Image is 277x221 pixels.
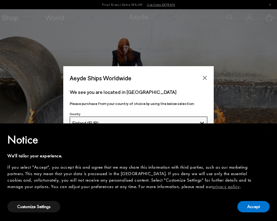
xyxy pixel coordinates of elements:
button: Close [200,73,209,82]
span: Country [70,112,80,116]
button: Customize Settings [7,201,60,212]
button: Accept [237,201,270,212]
p: Please purchase from your country of choice by using the below selection: [70,101,207,106]
p: We see you are located in [GEOGRAPHIC_DATA] [70,88,207,96]
h2: Notice [7,132,260,148]
span: Aeyde Ships Worldwide [70,73,131,83]
span: Finland (EUR) [72,120,99,126]
span: × [265,128,269,137]
button: Close this notice [260,125,275,140]
a: privacy policy [212,183,240,190]
div: If you select "Accept", you accept this and agree that we may share this information with third p... [7,164,260,190]
div: We'll tailor your experience. [7,153,260,159]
